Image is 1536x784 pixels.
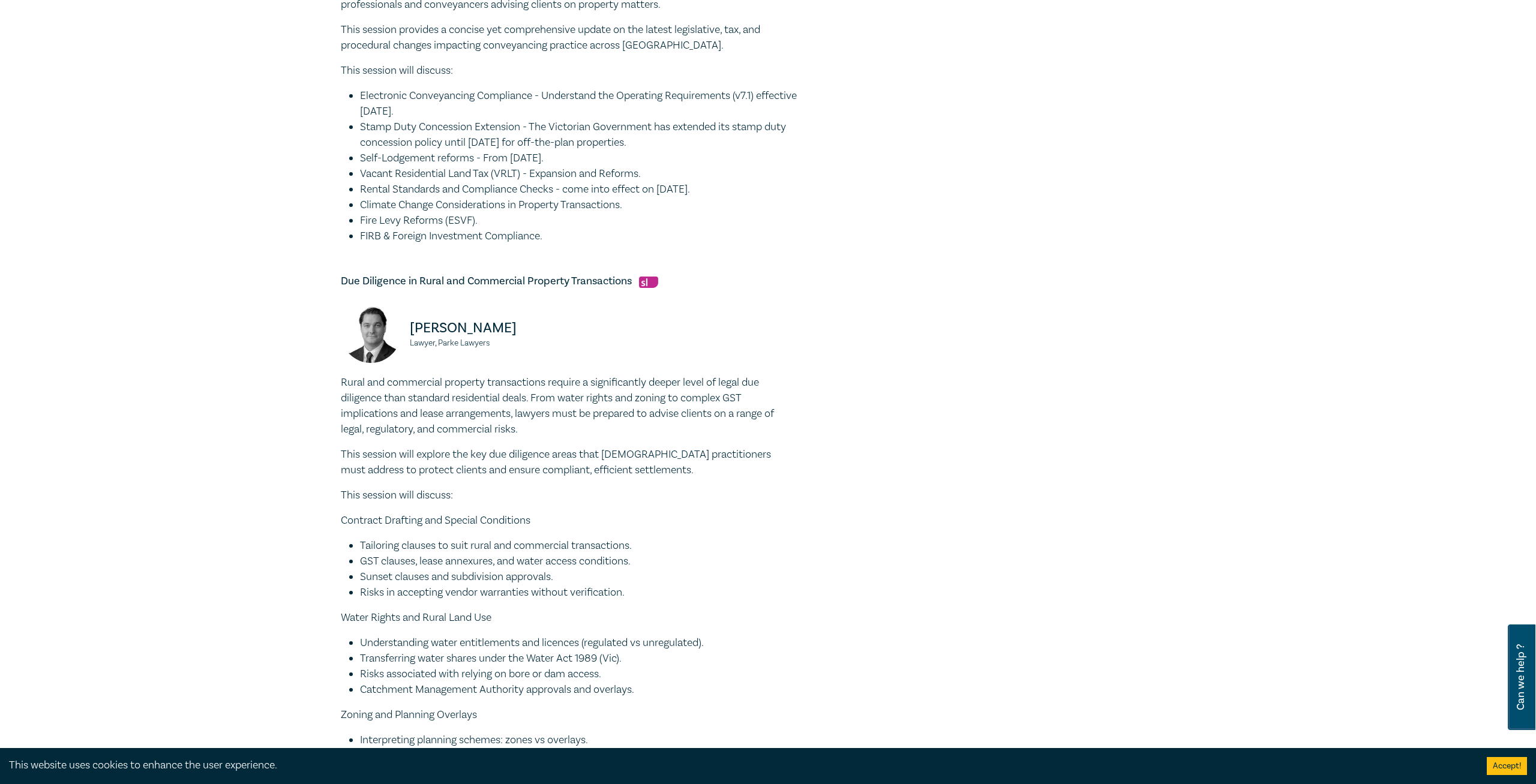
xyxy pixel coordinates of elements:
div: This website uses cookies to enhance the user experience. [9,758,1469,773]
button: Accept cookies [1487,757,1527,775]
p: Water Rights and Rural Land Use [341,610,797,626]
p: This session will explore the key due diligence areas that [DEMOGRAPHIC_DATA] practitioners must ... [341,447,797,478]
li: Transferring water shares under the Water Act 1989 (Vic). [360,651,797,666]
li: Risks in accepting vendor warranties without verification. [360,585,797,600]
li: Understanding water entitlements and licences (regulated vs unregulated). [360,635,797,651]
li: Self-Lodgement reforms - From [DATE]. [360,151,797,166]
li: Tailoring clauses to suit rural and commercial transactions. [360,538,797,554]
li: Risks associated with relying on bore or dam access. [360,666,797,682]
img: Julian McIntyre [341,303,401,363]
h5: Due Diligence in Rural and Commercial Property Transactions [341,274,797,289]
li: Interpreting planning schemes: zones vs overlays. [360,732,797,748]
li: Vacant Residential Land Tax (VRLT) - Expansion and Reforms. [360,166,797,182]
li: Sunset clauses and subdivision approvals. [360,569,797,585]
span: Can we help ? [1515,632,1526,723]
p: This session provides a concise yet comprehensive update on the latest legislative, tax, and proc... [341,22,797,53]
li: Climate Change Considerations in Property Transactions. [360,197,797,213]
li: FIRB & Foreign Investment Compliance. [360,229,797,244]
p: [PERSON_NAME] [410,319,562,338]
p: Contract Drafting and Special Conditions [341,513,797,528]
img: Substantive Law [639,277,658,288]
li: Electronic Conveyancing Compliance - Understand the Operating Requirements (v7.1) effective [DATE]. [360,88,797,119]
small: Lawyer, Parke Lawyers [410,339,562,347]
li: GST clauses, lease annexures, and water access conditions. [360,554,797,569]
p: This session will discuss: [341,488,797,503]
li: Catchment Management Authority approvals and overlays. [360,682,797,698]
li: Rental Standards and Compliance Checks - come into effect on [DATE]. [360,182,797,197]
p: Zoning and Planning Overlays [341,707,797,723]
p: This session will discuss: [341,63,797,79]
li: Fire Levy Reforms (ESVF). [360,213,797,229]
li: Stamp Duty Concession Extension - The Victorian Government has extended its stamp duty concession... [360,119,797,151]
p: Rural and commercial property transactions require a significantly deeper level of legal due dili... [341,375,797,437]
